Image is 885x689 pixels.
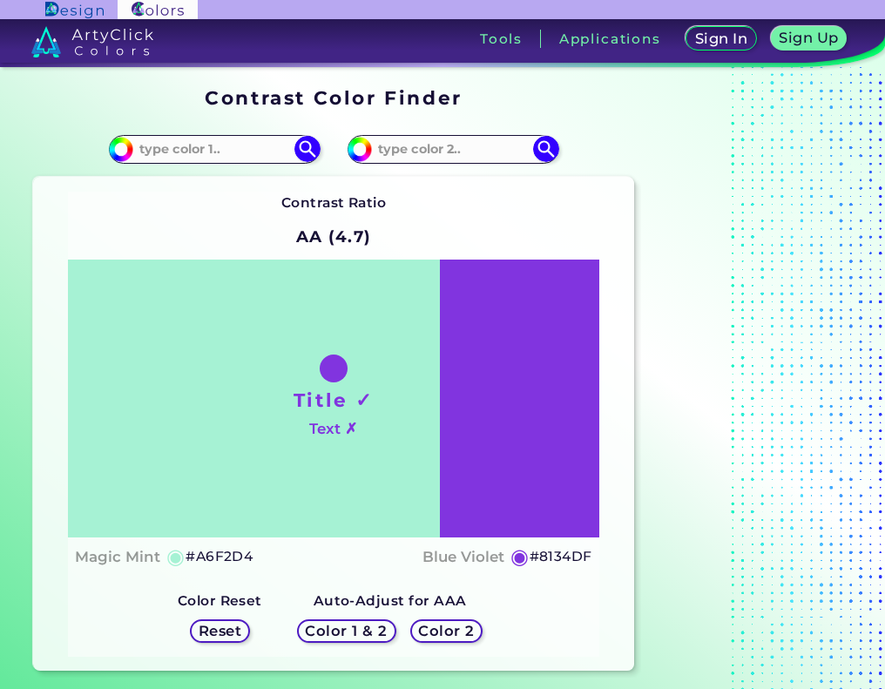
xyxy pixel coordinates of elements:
input: type color 1.. [133,138,295,161]
img: icon search [294,136,321,162]
img: logo_artyclick_colors_white.svg [31,26,154,57]
h5: ◉ [510,546,530,567]
strong: Contrast Ratio [281,194,387,211]
input: type color 2.. [372,138,534,161]
img: icon search [533,136,559,162]
h4: Blue Violet [422,544,504,570]
h3: Tools [480,32,523,45]
h4: Text ✗ [309,416,357,442]
h5: Sign In [698,32,746,45]
h5: Sign Up [782,31,836,44]
h3: Applications [559,32,661,45]
h2: AA (4.7) [288,218,380,256]
h1: Title ✓ [294,387,374,413]
h1: Contrast Color Finder [205,84,462,111]
img: ArtyClick Design logo [45,2,104,18]
h5: #8134DF [530,545,592,568]
h5: #A6F2D4 [186,545,253,568]
h5: Reset [200,625,240,638]
h4: Magic Mint [75,544,160,570]
h5: ◉ [166,546,186,567]
a: Sign In [689,28,753,50]
a: Sign Up [774,28,843,50]
strong: Auto-Adjust for AAA [314,592,467,609]
h5: Color 2 [421,625,471,638]
strong: Color Reset [178,592,262,609]
h5: Color 1 & 2 [309,625,383,638]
